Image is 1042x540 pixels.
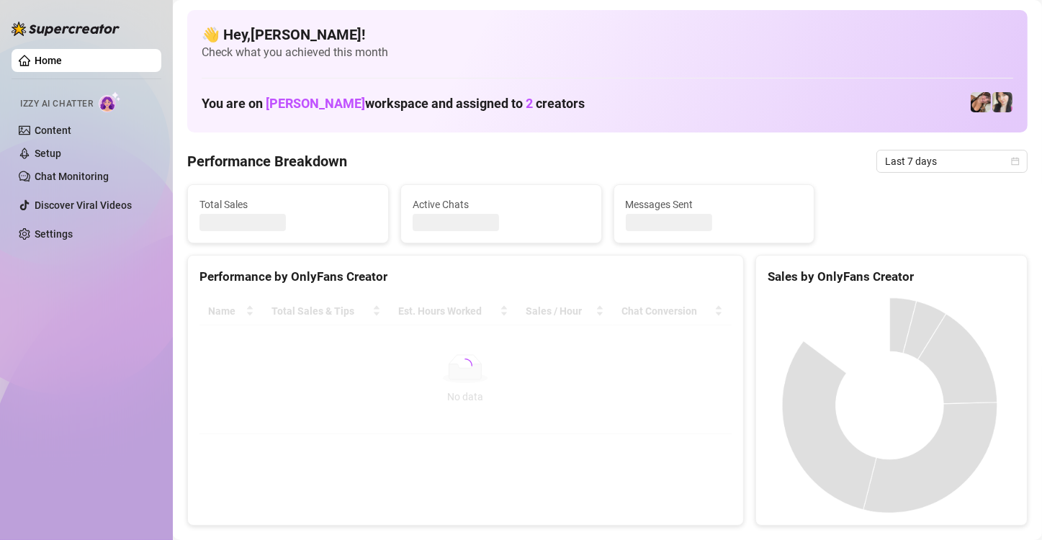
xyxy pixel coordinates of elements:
span: loading [457,358,473,374]
h4: Performance Breakdown [187,151,347,171]
span: Messages Sent [626,197,803,212]
a: Discover Viral Videos [35,199,132,211]
h1: You are on workspace and assigned to creators [202,96,585,112]
img: logo-BBDzfeDw.svg [12,22,120,36]
a: Content [35,125,71,136]
div: Sales by OnlyFans Creator [768,267,1015,287]
span: 2 [526,96,533,111]
span: Last 7 days [885,150,1019,172]
img: AI Chatter [99,91,121,112]
span: calendar [1011,157,1020,166]
a: Settings [35,228,73,240]
a: Setup [35,148,61,159]
span: Active Chats [413,197,590,212]
img: Christina [992,92,1012,112]
div: Performance by OnlyFans Creator [199,267,732,287]
span: Total Sales [199,197,377,212]
a: Chat Monitoring [35,171,109,182]
span: [PERSON_NAME] [266,96,365,111]
img: Christina [971,92,991,112]
a: Home [35,55,62,66]
h4: 👋 Hey, [PERSON_NAME] ! [202,24,1013,45]
span: Check what you achieved this month [202,45,1013,60]
span: Izzy AI Chatter [20,97,93,111]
